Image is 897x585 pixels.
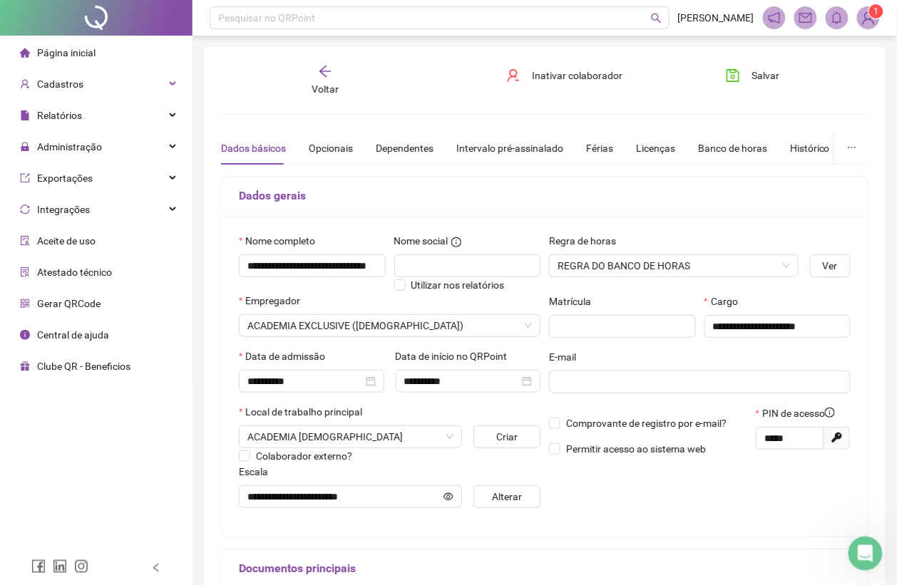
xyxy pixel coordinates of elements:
span: left [151,563,161,573]
div: Histórico [790,140,830,156]
span: Clube QR - Beneficios [37,361,130,372]
button: ellipsis [836,132,868,165]
span: Permitir acesso ao sistema web [566,443,706,455]
span: Nome social [394,233,448,249]
button: Alterar [473,485,540,508]
span: facebook [31,559,46,574]
span: Comprovante de registro por e-mail? [566,418,727,429]
div: Opcionais [309,140,353,156]
span: info-circle [20,330,30,340]
div: Férias [586,140,613,156]
span: lock [20,142,30,152]
label: Empregador [239,293,309,309]
span: Cadastros [37,78,83,90]
span: file [20,110,30,120]
span: home [20,48,30,58]
span: Integrações [37,204,90,215]
label: Cargo [704,294,747,309]
iframe: Intercom live chat [849,537,883,571]
span: ellipsis [847,143,857,152]
label: Regra de horas [549,233,625,249]
label: Escala [239,464,277,480]
sup: Atualize o seu contato no menu Meus Dados [869,4,883,19]
span: gift [20,361,30,371]
span: sync [20,205,30,214]
span: 1 [874,6,879,16]
span: Central de ajuda [37,329,109,341]
span: eye [444,492,453,502]
label: Nome completo [239,233,324,249]
span: Atestado técnico [37,266,112,278]
span: Alterar [492,489,522,504]
span: notification [768,11,781,24]
span: Relatórios [37,110,82,121]
span: Salvar [752,68,779,83]
span: Gerar QRCode [37,298,101,309]
button: Inativar colaborador [496,64,633,87]
div: Dados básicos [221,140,286,156]
span: audit [20,236,30,246]
span: linkedin [53,559,67,574]
label: Matrícula [549,294,600,309]
span: solution [20,267,30,277]
label: Local de trabalho principal [239,404,371,420]
h5: Dados gerais [239,187,851,205]
img: 91850 [858,7,879,29]
button: Salvar [715,64,790,87]
span: PIN de acesso [762,405,835,421]
span: user-add [20,79,30,89]
span: arrow-left [318,64,332,78]
span: save [726,68,740,83]
span: info-circle [451,237,461,247]
span: info-circle [825,408,835,418]
label: Data de admissão [239,348,334,364]
span: Página inicial [37,47,96,58]
span: Administração [37,141,102,152]
span: Ver [823,258,838,274]
span: ACADEMIA FLEC VI [247,315,532,336]
span: user-delete [506,68,521,83]
div: Licenças [636,140,675,156]
span: search [651,13,662,24]
div: Dependentes [376,140,434,156]
span: Aceite de uso [37,235,96,247]
div: Intervalo pré-assinalado [456,140,563,156]
span: Inativar colaborador [532,68,622,83]
span: REGRA DO BANCO DE HORAS [558,255,790,276]
h5: Documentos principais [239,560,851,577]
div: Banco de horas [698,140,767,156]
label: E-mail [549,349,585,365]
span: Voltar [312,83,339,95]
span: Utilizar nos relatórios [411,279,505,291]
button: Ver [810,254,851,277]
span: Criar [496,429,518,445]
span: RUA SANTA CECILIA 1111 [247,426,453,447]
span: Colaborador externo? [256,450,352,462]
label: Data de início no QRPoint [396,348,517,364]
span: bell [831,11,844,24]
span: [PERSON_NAME] [678,10,754,26]
span: Exportações [37,172,93,184]
span: instagram [74,559,88,574]
span: mail [799,11,812,24]
button: Criar [473,425,540,448]
span: qrcode [20,299,30,309]
span: export [20,173,30,183]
